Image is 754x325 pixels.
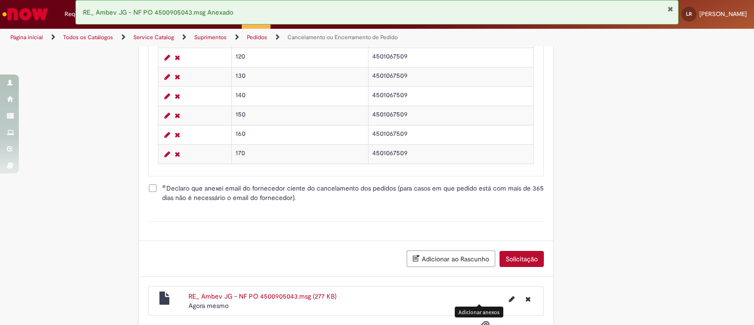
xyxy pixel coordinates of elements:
[162,71,172,83] a: Editar Linha 13
[162,52,172,63] a: Editar Linha 12
[172,129,182,141] a: Remover linha 16
[699,10,747,18] span: [PERSON_NAME]
[172,91,182,102] a: Remover linha 14
[162,110,172,121] a: Editar Linha 15
[162,129,172,141] a: Editar Linha 16
[500,251,544,267] button: Solicitação
[369,48,534,67] td: 4501067509
[455,307,503,317] div: Adicionar anexos
[520,292,536,307] button: Excluir RE_ Ambev JG - NF PO 4500905043.msg
[172,71,182,83] a: Remover linha 13
[194,33,227,41] a: Suprimentos
[162,184,166,188] span: Obrigatório Preenchido
[231,48,369,67] td: 120
[247,33,267,41] a: Pedidos
[369,67,534,87] td: 4501067509
[133,33,174,41] a: Service Catalog
[369,87,534,106] td: 4501067509
[503,292,520,307] button: Editar nome de arquivo RE_ Ambev JG - NF PO 4500905043.msg
[231,106,369,125] td: 150
[287,33,398,41] a: Cancelamento ou Encerramento de Pedido
[7,29,496,46] ul: Trilhas de página
[65,9,98,19] span: Requisições
[231,87,369,106] td: 140
[172,52,182,63] a: Remover linha 12
[231,67,369,87] td: 130
[369,125,534,145] td: 4501067509
[667,5,673,13] button: Fechar Notificação
[63,33,113,41] a: Todos os Catálogos
[162,183,544,202] span: Declaro que anexei email do fornecedor ciente do cancelamento dos pedidos (para casos em que pedi...
[162,149,172,160] a: Editar Linha 17
[188,301,229,310] time: 28/08/2025 15:33:09
[407,250,495,267] button: Adicionar ao Rascunho
[10,33,43,41] a: Página inicial
[369,106,534,125] td: 4501067509
[188,292,336,300] a: RE_ Ambev JG - NF PO 4500905043.msg (277 KB)
[188,301,229,310] span: Agora mesmo
[369,145,534,164] td: 4501067509
[172,110,182,121] a: Remover linha 15
[162,91,172,102] a: Editar Linha 14
[231,125,369,145] td: 160
[231,145,369,164] td: 170
[83,8,233,17] span: RE_ Ambev JG - NF PO 4500905043.msg Anexado
[1,5,49,24] img: ServiceNow
[172,149,182,160] a: Remover linha 17
[686,11,692,17] span: LR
